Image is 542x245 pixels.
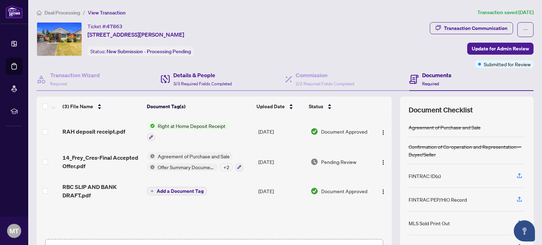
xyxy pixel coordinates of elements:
td: [DATE] [255,177,308,205]
div: FINTRAC PEP/HIO Record [409,196,467,203]
span: Deal Processing [44,10,80,16]
button: Logo [378,185,389,197]
span: plus [150,189,154,193]
button: Status IconAgreement of Purchase and SaleStatus IconOffer Summary Document+2 [147,152,243,171]
h4: Details & People [173,71,232,79]
span: 47863 [107,23,122,30]
span: Status [309,103,323,110]
img: Document Status [311,187,318,195]
span: Required [422,81,439,86]
button: Status IconRight at Home Deposit Receipt [147,122,228,141]
div: Confirmation of Co-operation and Representation—Buyer/Seller [409,143,525,158]
h4: Commission [296,71,354,79]
li: / [83,8,85,17]
img: IMG-E12300003_1.jpg [37,23,82,56]
span: Offer Summary Document [155,163,217,171]
span: Submitted for Review [484,60,531,68]
span: Agreement of Purchase and Sale [155,152,233,160]
img: Status Icon [147,152,155,160]
article: Transaction saved [DATE] [477,8,534,17]
span: Required [50,81,67,86]
img: Document Status [311,128,318,135]
button: Update for Admin Review [467,43,534,55]
span: Add a Document Tag [157,189,204,194]
span: Document Approved [321,187,367,195]
span: View Transaction [88,10,126,16]
button: Logo [378,156,389,167]
span: Update for Admin Review [472,43,529,54]
span: MT [10,226,19,236]
button: Transaction Communication [430,22,513,34]
img: Logo [380,189,386,195]
button: Add a Document Tag [147,187,207,195]
button: Open asap [514,220,535,241]
div: Transaction Communication [444,23,507,34]
td: [DATE] [255,147,308,177]
span: RBC SLIP AND BANK DRAFT.pdf [62,183,141,200]
button: Logo [378,126,389,137]
td: [DATE] [255,116,308,147]
th: Status [306,97,371,116]
div: Status: [88,47,194,56]
img: logo [6,5,23,18]
img: Status Icon [147,163,155,171]
span: Document Approved [321,128,367,135]
span: RAH deposit receipt.pdf [62,127,125,136]
h4: Documents [422,71,451,79]
span: ellipsis [523,27,528,32]
span: home [37,10,42,15]
span: 14_Frey_Cres-Final Accepted Offer.pdf [62,153,141,170]
th: (3) File Name [60,97,144,116]
span: New Submission - Processing Pending [107,48,191,55]
span: Upload Date [257,103,285,110]
div: Agreement of Purchase and Sale [409,123,481,131]
span: [STREET_ADDRESS][PERSON_NAME] [88,30,184,39]
img: Logo [380,160,386,165]
div: Ticket #: [88,22,122,30]
span: (3) File Name [62,103,93,110]
th: Document Tag(s) [144,97,254,116]
img: Logo [380,130,386,135]
div: MLS Sold Print Out [409,219,450,227]
div: + 2 [220,163,233,171]
span: Right at Home Deposit Receipt [155,122,228,130]
span: 2/2 Required Fields Completed [296,81,354,86]
img: Status Icon [147,122,155,130]
th: Upload Date [254,97,306,116]
div: FINTRAC ID(s) [409,172,441,180]
img: Document Status [311,158,318,166]
span: 3/3 Required Fields Completed [173,81,232,86]
h4: Transaction Wizard [50,71,100,79]
span: Document Checklist [409,105,473,115]
span: Pending Review [321,158,356,166]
